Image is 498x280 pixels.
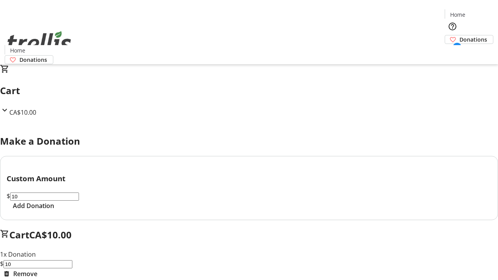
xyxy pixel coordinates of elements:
span: Donations [459,35,487,44]
a: Donations [5,55,53,64]
input: Donation Amount [4,260,72,268]
span: Remove [13,269,37,278]
a: Home [5,46,30,54]
span: Home [450,10,465,19]
span: Home [10,46,25,54]
span: Donations [19,56,47,64]
span: Add Donation [13,201,54,210]
h3: Custom Amount [7,173,491,184]
button: Help [445,19,460,34]
img: Orient E2E Organization GyvYILRTYF's Logo [5,23,74,61]
span: $ [7,192,10,200]
span: CA$10.00 [29,228,72,241]
span: CA$10.00 [9,108,36,117]
a: Home [445,10,470,19]
input: Donation Amount [10,192,79,201]
a: Donations [445,35,493,44]
button: Cart [445,44,460,59]
button: Add Donation [7,201,60,210]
